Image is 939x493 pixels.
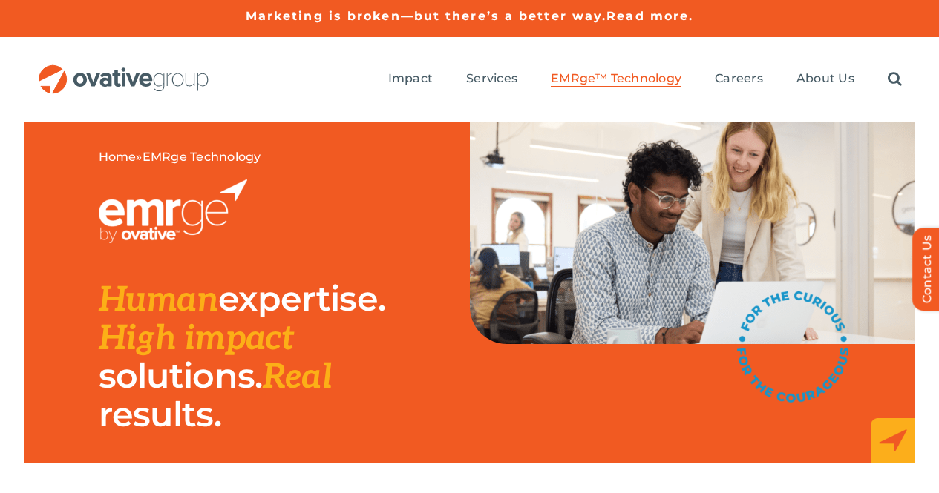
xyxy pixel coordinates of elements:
span: About Us [796,71,854,86]
span: Impact [388,71,433,86]
img: EMRge_HomePage_Elements_Arrow Box [871,418,915,463]
a: EMRge™ Technology [551,71,681,87]
span: Careers [715,71,763,86]
a: Impact [388,71,433,87]
a: OG_Full_horizontal_RGB [37,63,210,77]
span: Real [263,357,332,398]
a: Search [888,71,902,87]
span: » [99,150,261,165]
span: EMRge Technology [143,150,261,164]
a: Read more. [606,9,693,23]
a: About Us [796,71,854,87]
span: results. [99,393,221,435]
a: Marketing is broken—but there’s a better way. [246,9,607,23]
span: solutions. [99,354,263,397]
span: Services [466,71,517,86]
img: EMRGE_RGB_wht [99,179,247,243]
a: Services [466,71,517,87]
a: Home [99,150,137,164]
span: expertise. [218,277,385,320]
a: Careers [715,71,763,87]
span: EMRge™ Technology [551,71,681,86]
span: Human [99,279,219,321]
nav: Menu [388,56,902,103]
img: EMRge Landing Page Header Image [470,122,915,344]
span: High impact [99,318,294,360]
